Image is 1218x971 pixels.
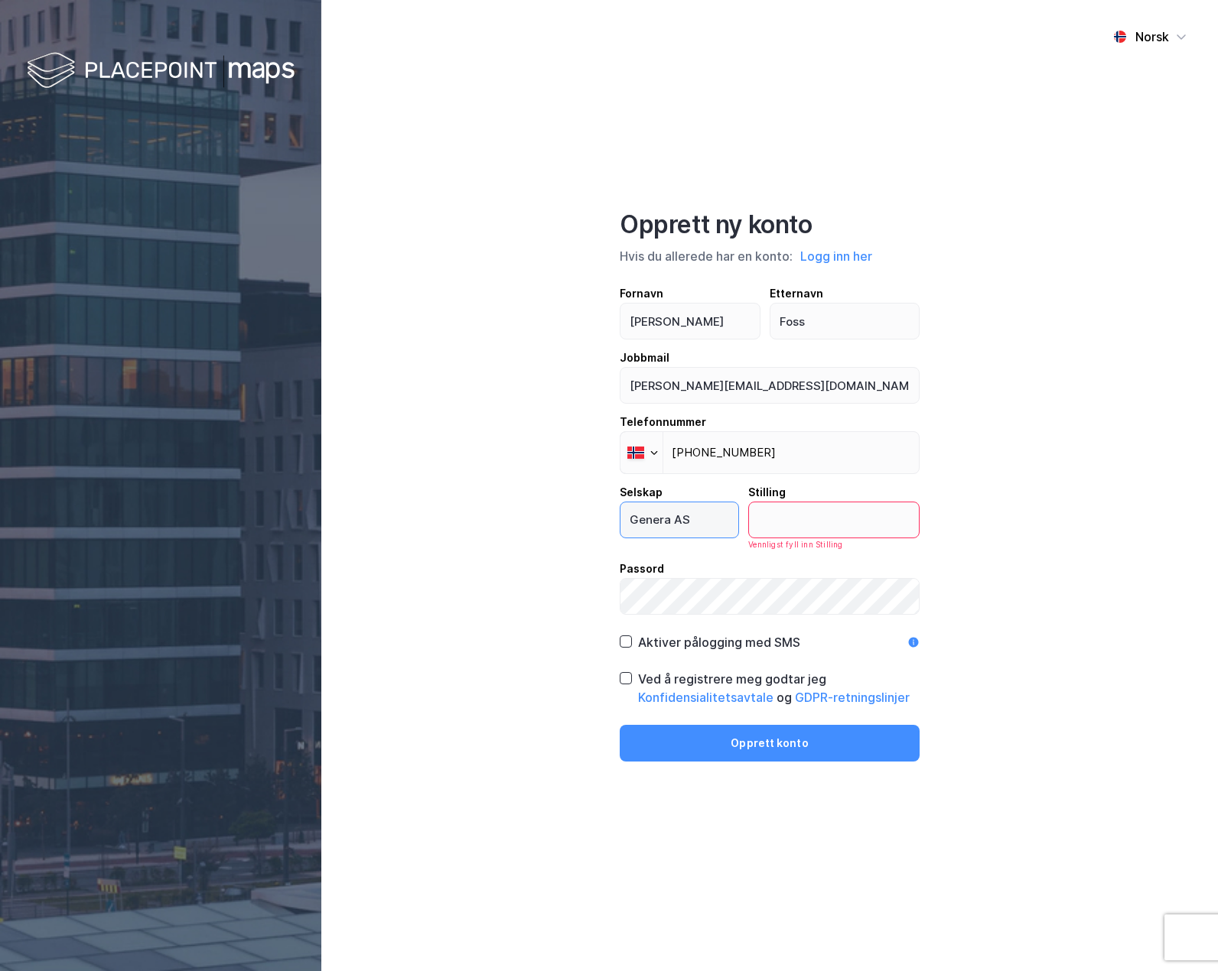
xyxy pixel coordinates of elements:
div: Hvis du allerede har en konto: [620,246,920,266]
button: Logg inn her [796,246,877,266]
div: Selskap [620,483,739,502]
div: Stilling [748,483,920,502]
div: Telefonnummer [620,413,920,431]
div: Norway: + 47 [620,432,663,473]
div: Aktiver pålogging med SMS [638,633,800,651]
div: Norsk [1135,28,1169,46]
div: Jobbmail [620,349,920,367]
div: Vennligst fyll inn Stilling [748,538,920,550]
div: Fornavn [620,284,760,303]
div: Opprett ny konto [620,209,920,240]
div: Passord [620,560,920,578]
img: logo-white.f07954bde2210d2a523dddb988cd2aa7.svg [27,49,295,94]
input: Telefonnummer [620,431,920,474]
div: Etternavn [770,284,920,303]
iframe: Chat Widget [1141,898,1218,971]
div: Ved å registrere meg godtar jeg og [638,670,920,706]
button: Opprett konto [620,725,920,762]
